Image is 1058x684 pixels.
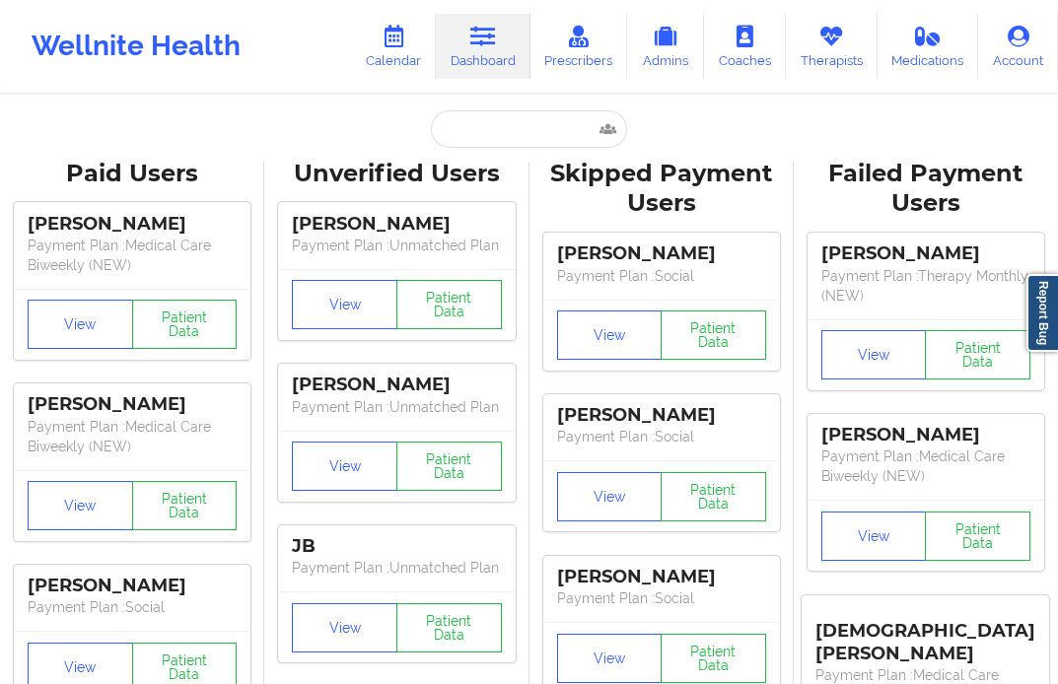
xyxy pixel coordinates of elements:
button: View [821,330,927,379]
button: View [821,512,927,561]
button: Patient Data [132,481,238,530]
div: [PERSON_NAME] [821,424,1030,446]
div: [DEMOGRAPHIC_DATA][PERSON_NAME] [815,605,1035,665]
button: View [28,300,133,349]
div: [PERSON_NAME] [557,242,766,265]
button: Patient Data [396,603,502,652]
button: View [557,472,663,521]
button: Patient Data [396,442,502,491]
button: Patient Data [396,280,502,329]
button: Patient Data [661,634,766,683]
p: Payment Plan : Social [557,588,766,608]
a: Admins [627,14,704,79]
p: Payment Plan : Unmatched Plan [292,236,501,255]
p: Payment Plan : Medical Care Biweekly (NEW) [28,236,237,275]
button: View [292,280,397,329]
div: [PERSON_NAME] [28,575,237,597]
button: View [557,310,663,360]
p: Payment Plan : Medical Care Biweekly (NEW) [821,446,1030,486]
div: [PERSON_NAME] [292,213,501,236]
a: Therapists [786,14,878,79]
p: Payment Plan : Social [28,597,237,617]
p: Payment Plan : Therapy Monthly (NEW) [821,266,1030,306]
div: [PERSON_NAME] [821,242,1030,265]
div: Skipped Payment Users [543,159,780,220]
a: Report Bug [1026,274,1058,352]
div: Unverified Users [278,159,515,189]
div: [PERSON_NAME] [28,393,237,416]
a: Prescribers [530,14,628,79]
button: View [557,634,663,683]
button: Patient Data [132,300,238,349]
button: Patient Data [661,472,766,521]
button: Patient Data [925,330,1030,379]
p: Payment Plan : Unmatched Plan [292,397,501,417]
div: [PERSON_NAME] [557,404,766,427]
a: Medications [878,14,979,79]
div: [PERSON_NAME] [292,374,501,396]
div: [PERSON_NAME] [28,213,237,236]
a: Coaches [704,14,786,79]
a: Account [978,14,1058,79]
div: [PERSON_NAME] [557,566,766,588]
button: View [28,481,133,530]
p: Payment Plan : Unmatched Plan [292,558,501,578]
button: View [292,442,397,491]
button: Patient Data [925,512,1030,561]
p: Payment Plan : Social [557,427,766,446]
button: Patient Data [661,310,766,360]
div: Paid Users [14,159,250,189]
button: View [292,603,397,652]
div: Failed Payment Users [808,159,1044,220]
a: Calendar [351,14,436,79]
p: Payment Plan : Medical Care Biweekly (NEW) [28,417,237,456]
div: JB [292,535,501,558]
a: Dashboard [436,14,530,79]
p: Payment Plan : Social [557,266,766,286]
